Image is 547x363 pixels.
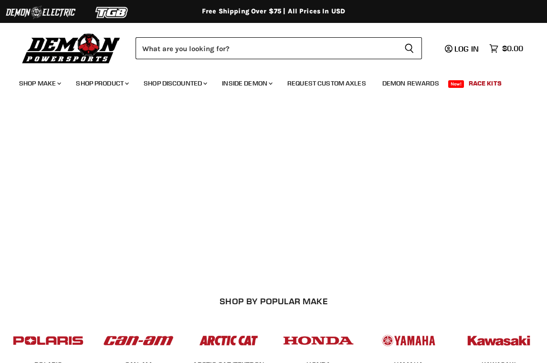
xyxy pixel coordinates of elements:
a: Inside Demon [215,74,278,93]
button: Search [397,37,422,59]
h2: SHOP BY POPULAR MAKE [12,296,536,306]
input: Search [136,37,397,59]
a: Race Kits [462,74,509,93]
img: POPULAR_MAKE_logo_4_4923a504-4bac-4306-a1be-165a52280178.jpg [281,326,356,355]
span: New! [448,80,464,88]
a: Demon Rewards [375,74,446,93]
img: POPULAR_MAKE_logo_1_adc20308-ab24-48c4-9fac-e3c1a623d575.jpg [101,326,176,355]
a: Shop Make [12,74,67,93]
img: POPULAR_MAKE_logo_2_dba48cf1-af45-46d4-8f73-953a0f002620.jpg [11,326,85,355]
span: $0.00 [502,44,523,53]
img: TGB Logo 2 [76,3,148,21]
a: $0.00 [484,42,528,55]
a: Request Custom Axles [280,74,373,93]
img: Demon Electric Logo 2 [5,3,76,21]
img: POPULAR_MAKE_logo_3_027535af-6171-4c5e-a9bc-f0eccd05c5d6.jpg [191,326,266,355]
form: Product [136,37,422,59]
img: POPULAR_MAKE_logo_6_76e8c46f-2d1e-4ecc-b320-194822857d41.jpg [462,326,536,355]
a: Shop Product [69,74,135,93]
ul: Main menu [12,70,521,93]
img: Demon Powersports [19,31,124,65]
span: Log in [454,44,479,53]
a: Shop Discounted [137,74,213,93]
a: Log in [441,44,484,53]
img: POPULAR_MAKE_logo_5_20258e7f-293c-4aac-afa8-159eaa299126.jpg [371,326,446,355]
